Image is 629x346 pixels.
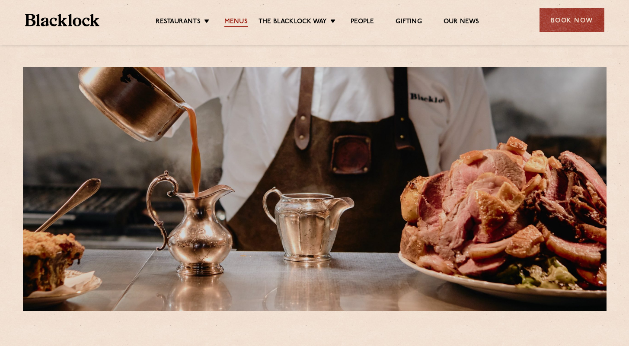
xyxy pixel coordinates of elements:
a: Menus [224,18,248,27]
a: People [351,18,374,27]
a: The Blacklock Way [259,18,327,27]
a: Gifting [396,18,421,27]
a: Our News [444,18,479,27]
img: BL_Textured_Logo-footer-cropped.svg [25,14,100,26]
a: Restaurants [156,18,201,27]
div: Book Now [540,8,604,32]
